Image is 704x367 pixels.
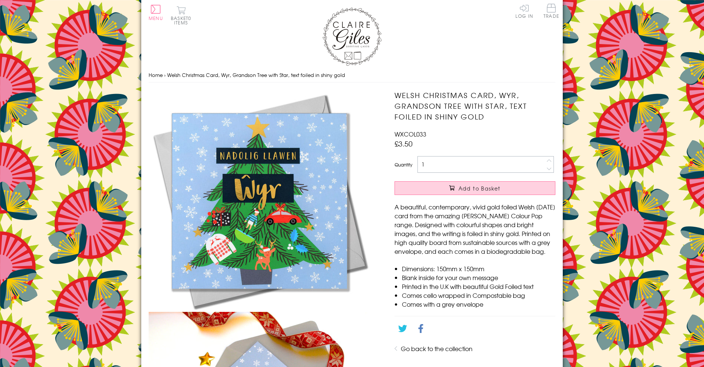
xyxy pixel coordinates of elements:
[322,7,382,66] img: Claire Giles Greetings Cards
[395,181,555,195] button: Add to Basket
[171,6,191,25] button: Basket0 items
[402,282,555,291] li: Printed in the U.K with beautiful Gold Foiled text
[402,300,555,309] li: Comes with a grey envelope
[395,161,412,168] label: Quantity
[395,129,426,138] span: WXCOL033
[149,68,555,83] nav: breadcrumbs
[174,15,191,26] span: 0 items
[149,71,163,78] a: Home
[149,5,163,20] button: Menu
[402,273,555,282] li: Blank inside for your own message
[164,71,166,78] span: ›
[401,344,473,353] a: Go back to the collection
[544,4,559,18] span: Trade
[395,138,413,149] span: £3.50
[402,291,555,300] li: Comes cello wrapped in Compostable bag
[149,15,163,21] span: Menu
[395,202,555,256] p: A beautiful, contemporary, vivid gold foiled Welsh [DATE] card from the amazing [PERSON_NAME] Col...
[167,71,345,78] span: Welsh Christmas Card, Wyr, Grandson Tree with Star, text foiled in shiny gold
[544,4,559,20] a: Trade
[515,4,533,18] a: Log In
[395,90,555,122] h1: Welsh Christmas Card, Wyr, Grandson Tree with Star, text foiled in shiny gold
[149,90,370,312] img: Welsh Christmas Card, Wyr, Grandson Tree with Star, text foiled in shiny gold
[458,185,501,192] span: Add to Basket
[402,264,555,273] li: Dimensions: 150mm x 150mm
